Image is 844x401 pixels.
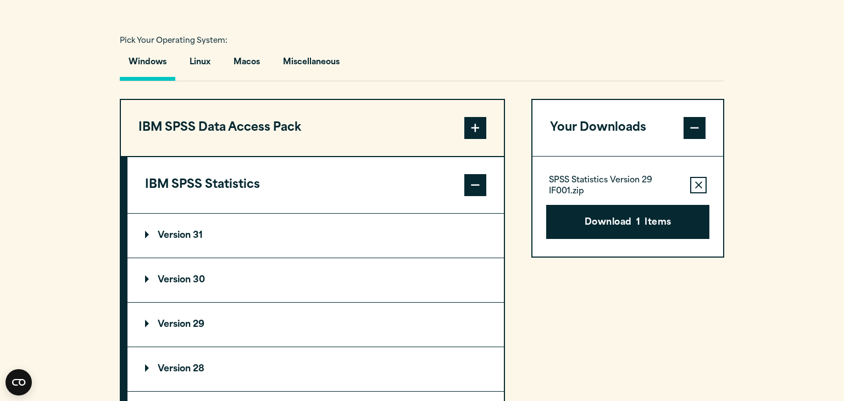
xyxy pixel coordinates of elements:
[127,258,504,302] summary: Version 30
[225,49,269,81] button: Macos
[121,100,504,156] button: IBM SPSS Data Access Pack
[145,231,203,240] p: Version 31
[127,214,504,258] summary: Version 31
[532,100,723,156] button: Your Downloads
[274,49,348,81] button: Miscellaneous
[120,37,227,44] span: Pick Your Operating System:
[546,205,709,239] button: Download1Items
[5,369,32,396] button: Open CMP widget
[145,320,204,329] p: Version 29
[127,157,504,213] button: IBM SPSS Statistics
[145,365,204,374] p: Version 28
[549,175,681,197] p: SPSS Statistics Version 29 IF001.zip
[145,276,205,285] p: Version 30
[120,49,175,81] button: Windows
[127,347,504,391] summary: Version 28
[532,156,723,257] div: Your Downloads
[181,49,219,81] button: Linux
[127,303,504,347] summary: Version 29
[636,216,640,230] span: 1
